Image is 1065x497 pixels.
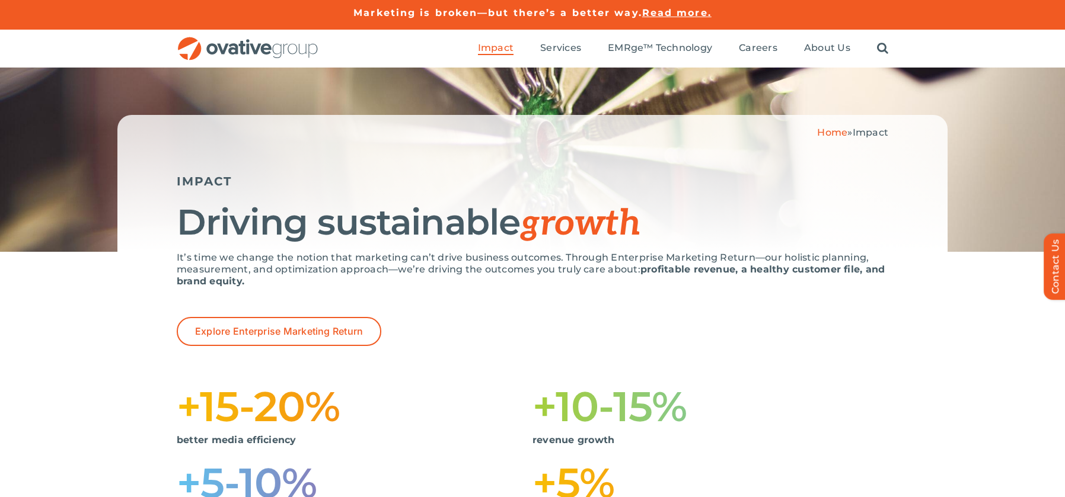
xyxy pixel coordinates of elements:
[608,42,712,54] span: EMRge™ Technology
[540,42,581,54] span: Services
[608,42,712,55] a: EMRge™ Technology
[478,42,514,54] span: Impact
[353,7,642,18] a: Marketing is broken—but there’s a better way.
[177,264,885,287] strong: profitable revenue, a healthy customer file, and brand equity.
[804,42,850,55] a: About Us
[177,434,296,445] strong: better media efficiency
[177,387,532,425] h1: +15-20%
[195,326,363,337] span: Explore Enterprise Marketing Return
[817,127,847,138] a: Home
[177,36,319,47] a: OG_Full_horizontal_RGB
[177,252,888,287] p: It’s time we change the notion that marketing can’t drive business outcomes. Through Enterprise M...
[478,30,888,68] nav: Menu
[739,42,777,54] span: Careers
[804,42,850,54] span: About Us
[478,42,514,55] a: Impact
[177,317,381,346] a: Explore Enterprise Marketing Return
[877,42,888,55] a: Search
[817,127,888,138] span: »
[739,42,777,55] a: Careers
[520,203,641,245] span: growth
[540,42,581,55] a: Services
[642,7,712,18] a: Read more.
[532,387,888,425] h1: +10-15%
[532,434,614,445] strong: revenue growth
[177,203,888,243] h1: Driving sustainable
[853,127,888,138] span: Impact
[177,174,888,188] h5: IMPACT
